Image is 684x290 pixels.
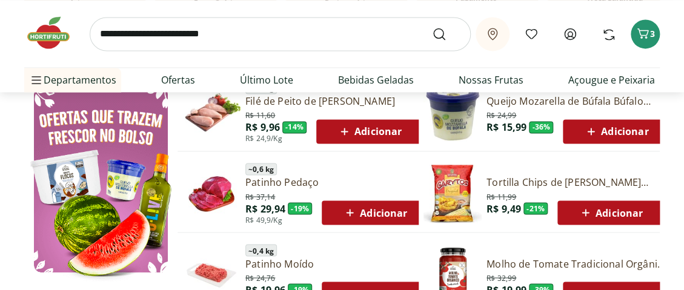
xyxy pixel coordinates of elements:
[486,94,669,108] a: Queijo Mozarella de Búfala Búfalo Dourado 150g
[316,119,422,143] button: Adicionar
[245,202,285,215] span: R$ 29,94
[245,94,422,108] a: Filé de Peito de [PERSON_NAME]
[423,165,482,223] img: Tortilla Chips de Milho Garytos Sequoia 120g
[245,163,277,175] span: ~ 0,6 kg
[563,119,669,143] button: Adicionar
[459,73,523,87] a: Nossas Frutas
[523,202,548,214] span: - 21 %
[245,189,275,202] span: R$ 37,14
[288,202,312,214] span: - 19 %
[486,257,669,270] a: Molho de Tomate Tradicional Orgânico Natural Da Terra 330g
[245,120,280,134] span: R$ 9,96
[568,73,655,87] a: Açougue e Peixaria
[182,165,241,223] img: Patinho Pedaço
[432,27,461,41] button: Submit Search
[423,84,482,142] img: Queijo Mozarella de Búfala Búfalo Dourado 150g
[486,189,516,202] span: R$ 11,99
[245,215,282,225] span: R$ 49,9/Kg
[486,108,516,120] span: R$ 24,99
[486,176,663,189] a: Tortilla Chips de [PERSON_NAME] 120g
[486,120,526,134] span: R$ 15,99
[578,205,643,220] span: Adicionar
[337,124,402,139] span: Adicionar
[161,73,195,87] a: Ofertas
[557,200,663,225] button: Adicionar
[529,121,553,133] span: - 36 %
[245,244,277,256] span: ~ 0,4 kg
[631,19,660,48] button: Carrinho
[322,200,428,225] button: Adicionar
[650,28,655,39] span: 3
[90,17,471,51] input: search
[245,134,282,143] span: R$ 24,9/Kg
[24,15,85,51] img: Hortifruti
[245,257,428,270] a: Patinho Moído
[583,124,648,139] span: Adicionar
[245,176,428,189] a: Patinho Pedaço
[240,73,293,87] a: Último Lote
[29,65,44,94] button: Menu
[338,73,414,87] a: Bebidas Geladas
[282,121,307,133] span: - 14 %
[245,108,275,120] span: R$ 11,60
[486,202,521,215] span: R$ 9,49
[24,77,178,282] img: Ver todos
[245,271,275,283] span: R$ 24,76
[486,271,516,283] span: R$ 32,99
[29,65,116,94] span: Departamentos
[342,205,407,220] span: Adicionar
[182,84,241,142] img: Filé de Peito de Frango Resfriado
